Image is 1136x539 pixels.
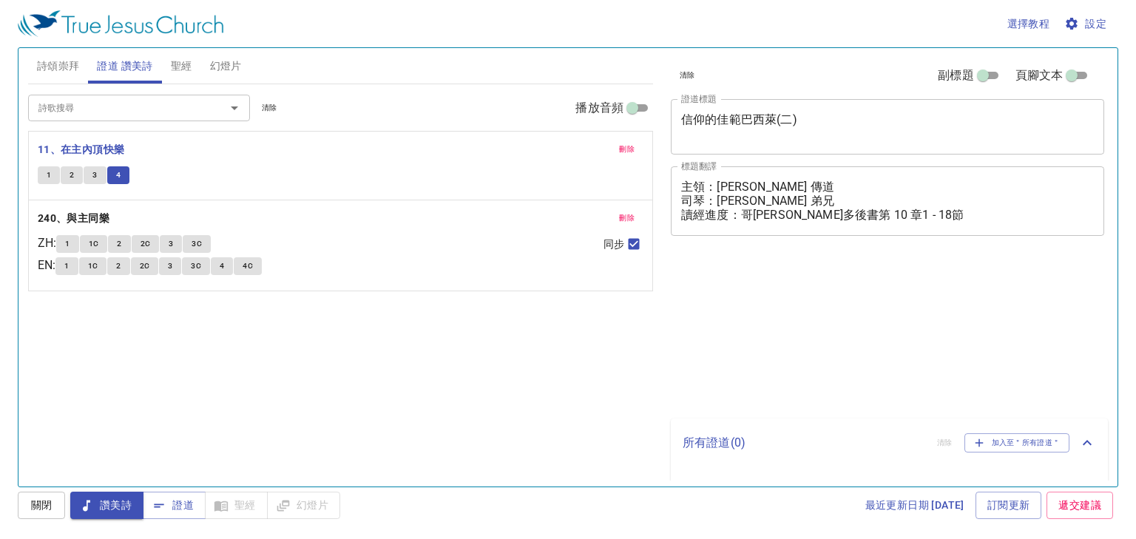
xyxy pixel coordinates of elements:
span: 3 [92,169,97,182]
textarea: 信仰的佳範巴西萊(二) [681,112,1094,140]
span: 1 [64,260,69,273]
span: 3C [192,237,202,251]
button: 11、在主內頂快樂 [38,140,127,159]
span: 3 [168,260,172,273]
span: 關閉 [30,496,53,515]
button: 2 [108,235,130,253]
span: 播放音頻 [575,99,623,117]
span: 4 [116,169,121,182]
span: 3C [191,260,201,273]
button: 2C [131,257,159,275]
button: 加入至＂所有證道＂ [964,433,1070,452]
span: 4 [220,260,224,273]
a: 遞交建議 [1047,492,1113,519]
span: 聖經 [171,57,192,75]
span: 同步 [603,237,624,252]
b: 11、在主內頂快樂 [38,140,125,159]
iframe: from-child [665,251,1019,413]
button: 4 [107,166,129,184]
span: 訂閱更新 [987,496,1030,515]
span: 2C [141,237,151,251]
span: 設定 [1067,15,1106,33]
button: 1C [80,235,108,253]
button: 1 [56,235,78,253]
button: 關閉 [18,492,65,519]
button: 讚美詩 [70,492,143,519]
button: 清除 [671,67,704,84]
span: 清除 [262,101,277,115]
button: 1C [79,257,107,275]
span: 1C [88,260,98,273]
button: 刪除 [610,209,643,227]
button: 3C [182,257,210,275]
button: 證道 [143,492,206,519]
span: 詩頌崇拜 [37,57,80,75]
button: 2C [132,235,160,253]
a: 最近更新日期 [DATE] [859,492,970,519]
span: 證道 [155,496,194,515]
button: 清除 [253,99,286,117]
a: 訂閱更新 [976,492,1042,519]
span: 1C [89,237,99,251]
span: 副標題 [938,67,973,84]
button: 2 [107,257,129,275]
div: 所有證道(0)清除加入至＂所有證道＂ [671,418,1108,467]
button: Open [224,98,245,118]
button: 1 [38,166,60,184]
span: 4C [243,260,253,273]
span: 最近更新日期 [DATE] [865,496,964,515]
span: 2 [70,169,74,182]
button: 4 [211,257,233,275]
span: 加入至＂所有證道＂ [974,436,1061,450]
span: 證道 讚美詩 [97,57,152,75]
button: 刪除 [610,140,643,158]
button: 3 [84,166,106,184]
p: EN : [38,257,55,274]
span: 2 [117,237,121,251]
span: 讚美詩 [82,496,132,515]
span: 1 [47,169,51,182]
span: 頁腳文本 [1015,67,1064,84]
span: 清除 [680,69,695,82]
span: 遞交建議 [1058,496,1101,515]
span: 1 [65,237,70,251]
button: 2 [61,166,83,184]
span: 刪除 [619,211,635,225]
textarea: 主領：[PERSON_NAME] 傳道 司琴：[PERSON_NAME] 弟兄 讀經進度：哥[PERSON_NAME]多後書第 10 章1 - 18節 [681,180,1094,222]
button: 240、與主同樂 [38,209,112,228]
button: 3C [183,235,211,253]
span: 2 [116,260,121,273]
button: 3 [159,257,181,275]
img: True Jesus Church [18,10,223,37]
span: 刪除 [619,143,635,156]
p: 所有證道 ( 0 ) [683,434,925,452]
span: 2C [140,260,150,273]
b: 240、與主同樂 [38,209,109,228]
button: 選擇教程 [1001,10,1056,38]
span: 幻燈片 [210,57,242,75]
span: 3 [169,237,173,251]
button: 4C [234,257,262,275]
p: ZH : [38,234,56,252]
span: 選擇教程 [1007,15,1050,33]
button: 1 [55,257,78,275]
button: 設定 [1061,10,1112,38]
button: 3 [160,235,182,253]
